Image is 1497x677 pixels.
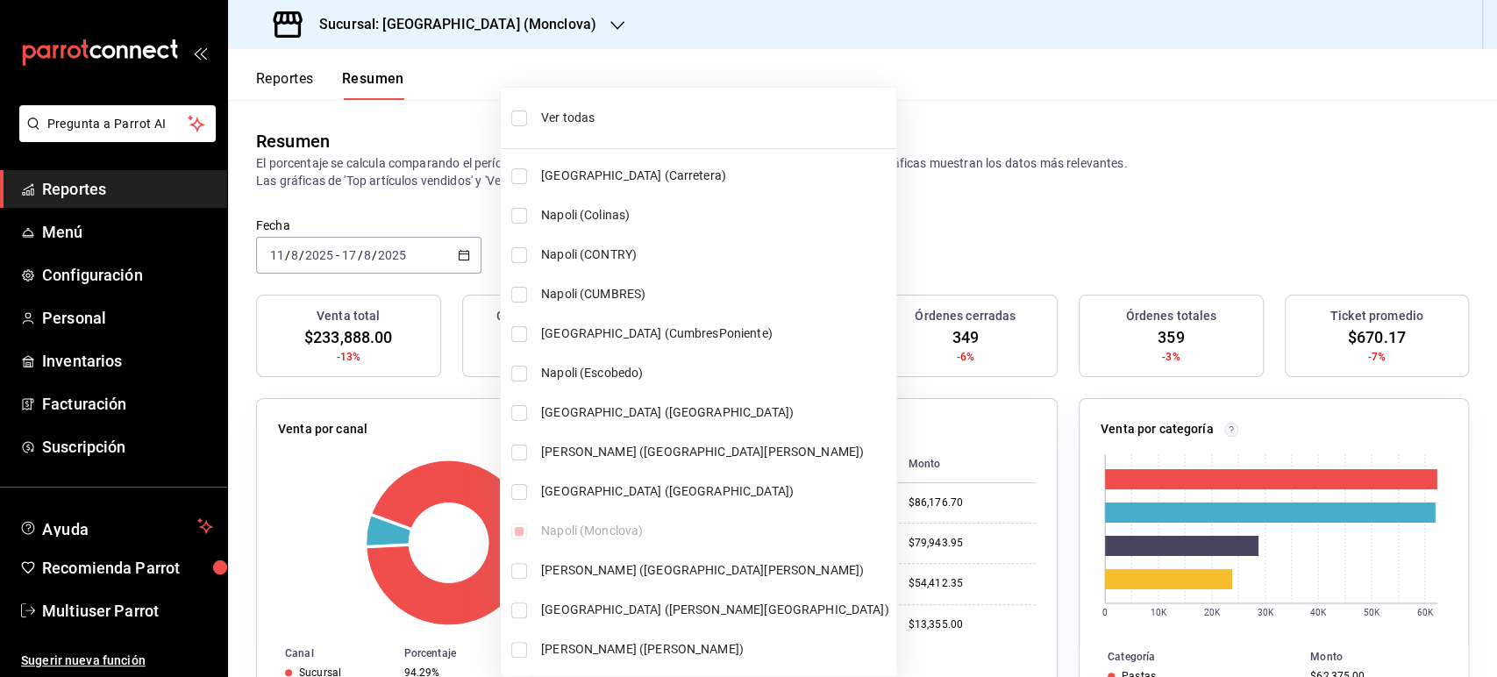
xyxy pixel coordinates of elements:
span: [PERSON_NAME] ([GEOGRAPHIC_DATA][PERSON_NAME]) [541,561,889,580]
span: [PERSON_NAME] ([GEOGRAPHIC_DATA][PERSON_NAME]) [541,443,889,461]
span: [GEOGRAPHIC_DATA] (CumbresPoniente) [541,324,889,343]
span: Napoli (Colinas) [541,206,889,224]
span: [PERSON_NAME] ([PERSON_NAME]) [541,640,889,659]
span: [GEOGRAPHIC_DATA] ([PERSON_NAME][GEOGRAPHIC_DATA]) [541,601,889,619]
span: Napoli (Escobedo) [541,364,889,382]
span: [GEOGRAPHIC_DATA] ([GEOGRAPHIC_DATA]) [541,403,889,422]
span: Napoli (CONTRY) [541,246,889,264]
span: Napoli (CUMBRES) [541,285,889,303]
span: [GEOGRAPHIC_DATA] (Carretera) [541,167,889,185]
span: [GEOGRAPHIC_DATA] ([GEOGRAPHIC_DATA]) [541,482,889,501]
span: Ver todas [541,109,889,127]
